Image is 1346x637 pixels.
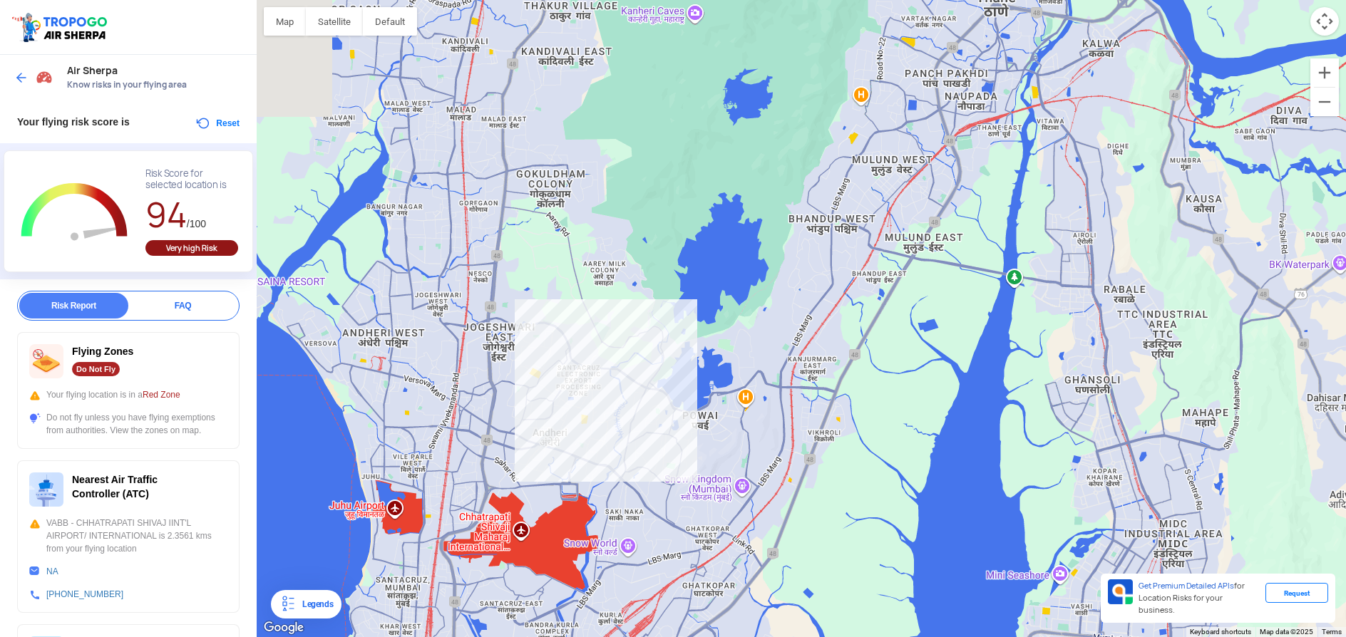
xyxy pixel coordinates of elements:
[1260,628,1313,636] span: Map data ©2025
[29,517,227,555] div: VABB - CHHATRAPATI SHIVAJ IINT'L AIRPORT/ INTERNATIONAL is 2.3561 kms from your flying location
[29,411,227,437] div: Do not fly unless you have flying exemptions from authorities. View the zones on map.
[46,589,123,599] a: [PHONE_NUMBER]
[1190,627,1251,637] button: Keyboard shortcuts
[36,68,53,86] img: Risk Scores
[297,596,333,613] div: Legends
[46,566,58,576] a: NA
[72,474,158,499] span: Nearest Air Traffic Controller (ATC)
[279,596,297,613] img: Legends
[1108,579,1133,604] img: Premium APIs
[67,79,242,90] span: Know risks in your flying area
[15,168,134,257] g: Chart
[17,116,130,128] span: Your flying risk score is
[260,618,307,637] a: Open this area in Google Maps (opens a new window)
[67,65,242,76] span: Air Sherpa
[1310,7,1339,36] button: Map camera controls
[145,168,238,191] div: Risk Score for selected location is
[1310,88,1339,116] button: Zoom out
[72,346,133,357] span: Flying Zones
[1310,58,1339,87] button: Zoom in
[143,390,180,400] span: Red Zone
[1322,628,1342,636] a: Terms
[1139,581,1234,591] span: Get Premium Detailed APIs
[11,11,112,43] img: ic_tgdronemaps.svg
[29,388,227,401] div: Your flying location is in a
[145,240,238,256] div: Very high Risk
[195,115,240,132] button: Reset
[72,362,120,376] div: Do Not Fly
[1133,579,1265,617] div: for Location Risks for your business.
[1265,583,1328,603] div: Request
[187,218,206,229] span: /100
[306,7,363,36] button: Show satellite imagery
[128,293,237,318] div: FAQ
[19,293,128,318] div: Risk Report
[264,7,306,36] button: Show street map
[29,472,63,507] img: ic_atc.svg
[260,618,307,637] img: Google
[14,71,29,85] img: ic_arrow_back_blue.svg
[29,344,63,378] img: ic_nofly.svg
[145,192,187,237] span: 94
